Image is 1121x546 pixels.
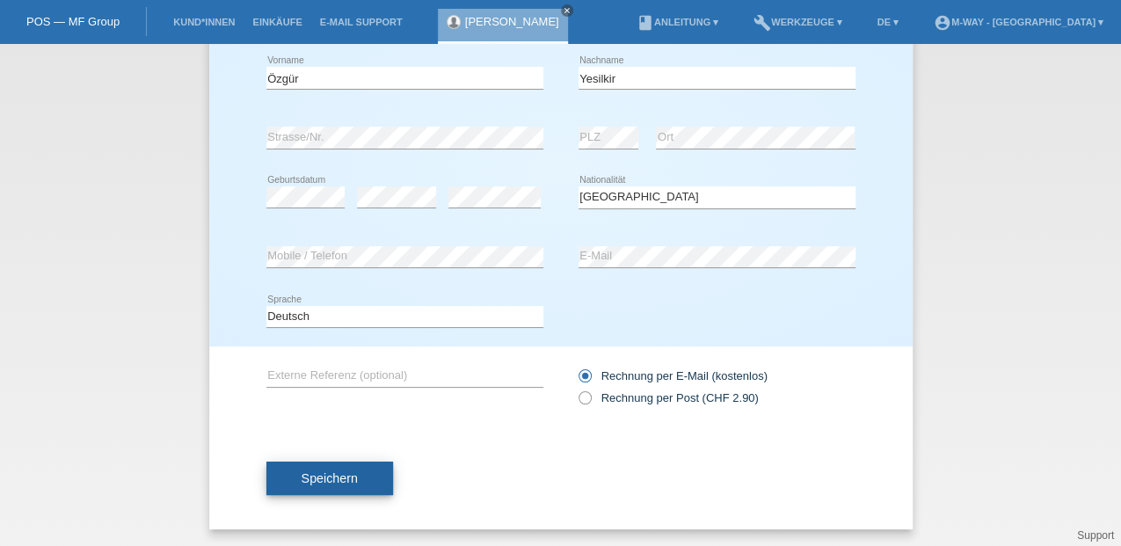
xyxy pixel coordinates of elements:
[869,17,907,27] a: DE ▾
[561,4,573,17] a: close
[579,391,759,404] label: Rechnung per Post (CHF 2.90)
[753,14,771,32] i: build
[579,391,590,413] input: Rechnung per Post (CHF 2.90)
[26,15,120,28] a: POS — MF Group
[925,17,1112,27] a: account_circlem-way - [GEOGRAPHIC_DATA] ▾
[934,14,951,32] i: account_circle
[628,17,727,27] a: bookAnleitung ▾
[579,369,590,391] input: Rechnung per E-Mail (kostenlos)
[311,17,411,27] a: E-Mail Support
[465,15,559,28] a: [PERSON_NAME]
[1077,529,1114,542] a: Support
[637,14,654,32] i: book
[266,462,393,495] button: Speichern
[164,17,244,27] a: Kund*innen
[579,369,768,382] label: Rechnung per E-Mail (kostenlos)
[745,17,851,27] a: buildWerkzeuge ▾
[244,17,310,27] a: Einkäufe
[563,6,571,15] i: close
[302,471,358,485] span: Speichern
